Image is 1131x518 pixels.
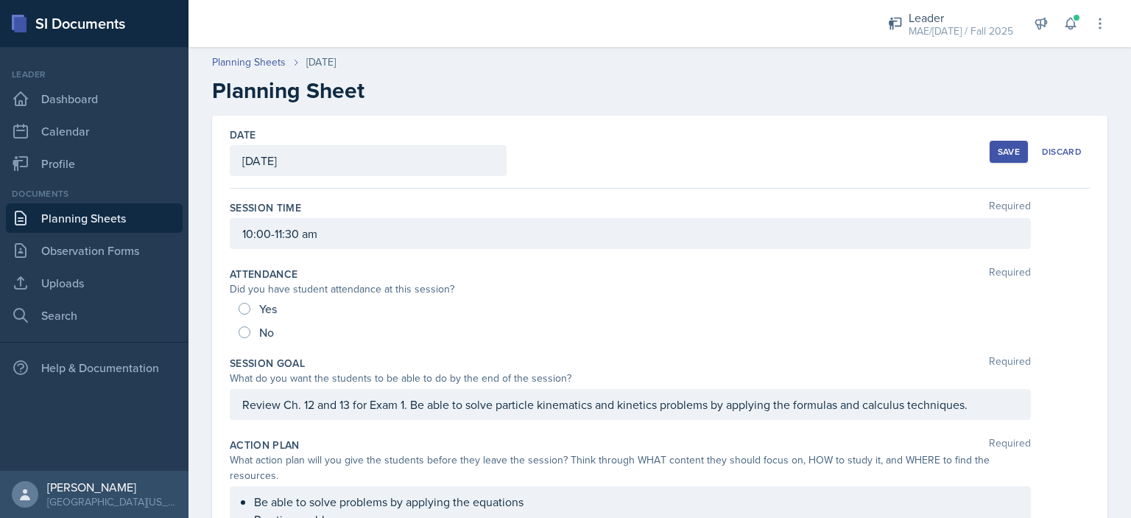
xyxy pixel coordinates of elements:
a: Planning Sheets [212,55,286,70]
div: Save [998,146,1020,158]
button: Discard [1034,141,1090,163]
div: Leader [909,9,1013,27]
span: Required [989,438,1031,452]
div: What action plan will you give the students before they leave the session? Think through WHAT con... [230,452,1031,483]
label: Action Plan [230,438,300,452]
a: Planning Sheets [6,203,183,233]
p: Review Ch. 12 and 13 for Exam 1. Be able to solve particle kinematics and kinetics problems by ap... [242,396,1018,413]
a: Dashboard [6,84,183,113]
div: [DATE] [306,55,336,70]
div: Leader [6,68,183,81]
button: Save [990,141,1028,163]
label: Attendance [230,267,298,281]
span: Required [989,356,1031,371]
a: Profile [6,149,183,178]
div: Did you have student attendance at this session? [230,281,1031,297]
div: What do you want the students to be able to do by the end of the session? [230,371,1031,386]
span: No [259,325,274,340]
a: Search [6,301,183,330]
label: Date [230,127,256,142]
div: Documents [6,187,183,200]
label: Session Time [230,200,301,215]
a: Observation Forms [6,236,183,265]
div: Help & Documentation [6,353,183,382]
p: 10:00-11:30 am [242,225,1018,242]
p: Be able to solve problems by applying the equations [254,493,1018,511]
span: Required [989,267,1031,281]
div: MAE/[DATE] / Fall 2025 [909,24,1013,39]
div: Discard [1042,146,1082,158]
span: Yes [259,301,277,316]
a: Calendar [6,116,183,146]
div: [GEOGRAPHIC_DATA][US_STATE] in [GEOGRAPHIC_DATA] [47,494,177,509]
label: Session Goal [230,356,305,371]
span: Required [989,200,1031,215]
h2: Planning Sheet [212,77,1107,104]
div: [PERSON_NAME] [47,480,177,494]
a: Uploads [6,268,183,298]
